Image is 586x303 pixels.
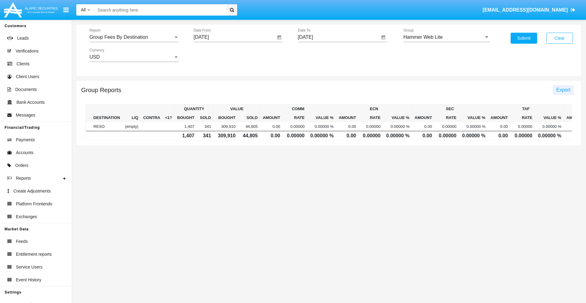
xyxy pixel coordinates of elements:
span: All [81,7,86,12]
button: Open calendar [380,34,387,41]
td: 309,910 [214,122,238,131]
th: <1? [163,104,175,122]
span: Client Users [16,74,39,80]
td: 0.00000 [283,122,307,131]
td: 44,805 [238,122,260,131]
button: Export [553,85,574,95]
td: 0.00000 % [459,122,488,131]
span: Platform Frontends [16,201,52,207]
th: RATE [510,113,535,122]
th: AMOUNT [412,113,435,122]
span: Exchanges [16,214,37,220]
td: 0.00000 [510,122,535,131]
th: AMOUNT [260,113,283,122]
td: 44,805 [238,131,260,140]
span: Leads [17,35,29,41]
td: (empty) [122,122,141,131]
span: Service Users [16,264,42,270]
td: 0.00000 % [535,122,564,131]
td: 0.00000 % [459,131,488,140]
th: RATE [283,113,307,122]
th: Bought [175,113,197,122]
td: 0.00000 % [307,131,336,140]
span: Entitlement reports [16,251,52,258]
th: VALUE % [459,113,488,122]
td: 341 [197,122,214,131]
th: Sold [197,113,214,122]
th: AMOUNT [336,113,359,122]
th: ECN [336,104,412,114]
th: Bought [214,113,238,122]
td: 0.00000 % [535,131,564,140]
td: 0.00000 % [383,122,412,131]
th: RATE [434,113,459,122]
span: Group Fees By Destination [89,34,148,40]
button: Submit [511,33,537,44]
td: 0.00 [488,131,511,140]
td: 0.00 [412,122,435,131]
th: AMOUNT [488,113,511,122]
th: VALUE % [383,113,412,122]
th: SEC [412,104,488,114]
th: VALUE % [535,113,564,122]
td: 0.00000 [359,122,383,131]
span: Bank Accounts [16,99,45,106]
td: 0.00000 % [383,131,412,140]
td: 1,407 [175,131,197,140]
th: VALUE [214,104,260,114]
td: 341 [197,131,214,140]
button: Open calendar [276,34,283,41]
td: 0.00 [260,122,283,131]
span: Event History [16,277,41,283]
span: Messages [16,112,35,118]
td: 0.00000 [434,131,459,140]
td: 0.00000 [359,131,383,140]
th: COMM [260,104,336,114]
td: 0.00000 % [307,122,336,131]
h5: Group Reports [81,88,121,92]
th: RATE [359,113,383,122]
span: [EMAIL_ADDRESS][DOMAIN_NAME] [483,7,568,13]
th: CONTRA [141,104,163,122]
span: Export [556,87,570,92]
span: Create Adjustments [13,188,51,194]
th: TAF [488,104,564,114]
span: Accounts [16,150,34,156]
th: Sold [238,113,260,122]
span: Documents [15,86,37,93]
span: Reports [16,175,31,182]
td: 0.00 [488,122,511,131]
td: 0.00000 [283,131,307,140]
th: VALUE % [307,113,336,122]
button: Clear [546,33,573,44]
th: DESTINATION [91,104,122,122]
span: Orders [15,162,28,169]
th: QUANTITY [175,104,214,114]
span: Feeds [16,238,28,245]
input: Search [95,4,225,16]
td: 0.00 [336,122,359,131]
td: 0.00 [336,131,359,140]
span: Clients [16,61,30,67]
td: 1,407 [175,122,197,131]
td: 0.00 [260,131,283,140]
td: 0.00000 [510,131,535,140]
td: 309,910 [214,131,238,140]
a: [EMAIL_ADDRESS][DOMAIN_NAME] [480,2,578,19]
a: All [76,7,95,13]
img: Logo image [3,1,59,19]
td: RESO [91,122,122,131]
span: Payments [16,137,35,143]
span: USD [89,54,100,60]
td: 0.00000 [434,122,459,131]
th: LIQ [122,104,141,122]
span: Verifications [16,48,38,54]
td: 0.00 [412,131,435,140]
